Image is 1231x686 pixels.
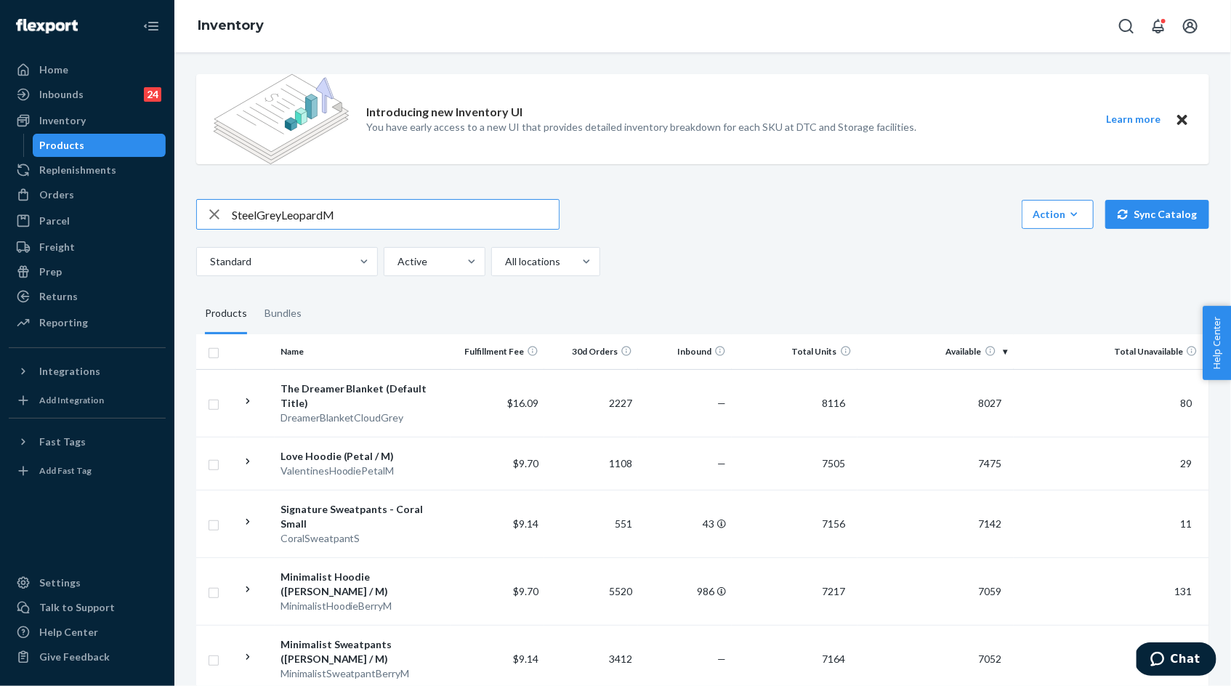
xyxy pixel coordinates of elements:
a: Returns [9,285,166,308]
div: Signature Sweatpants - Coral Small [280,502,445,531]
th: Total Unavailable [1014,334,1209,369]
button: Close [1173,110,1192,129]
th: Inbound [638,334,732,369]
a: Parcel [9,209,166,233]
div: Orders [39,187,74,202]
button: Open notifications [1144,12,1173,41]
button: Integrations [9,360,166,383]
span: — [717,457,726,469]
a: Orders [9,183,166,206]
th: Total Units [732,334,857,369]
div: The Dreamer Blanket (Default Title) [280,382,445,411]
th: Name [275,334,451,369]
div: Products [40,138,85,153]
div: Bundles [265,294,302,334]
div: Parcel [39,214,70,228]
img: new-reports-banner-icon.82668bd98b6a51aee86340f2a7b77ae3.png [214,74,349,164]
div: Settings [39,576,81,590]
iframe: Opens a widget where you can chat to one of our agents [1137,642,1216,679]
span: 7156 [817,517,852,530]
div: MinimalistSweatpantBerryM [280,666,445,681]
div: ValentinesHoodiePetalM [280,464,445,478]
span: 8116 [817,397,852,409]
a: Reporting [9,311,166,334]
div: Give Feedback [39,650,110,664]
span: 11 [1174,517,1198,530]
span: 80 [1174,397,1198,409]
button: Open account menu [1176,12,1205,41]
th: Available [857,334,1014,369]
input: Search inventory by name or sku [232,200,559,229]
div: Love Hoodie (Petal / M) [280,449,445,464]
span: 7217 [817,585,852,597]
span: 7475 [973,457,1008,469]
p: You have early access to a new UI that provides detailed inventory breakdown for each SKU at DTC ... [366,120,916,134]
span: — [717,653,726,665]
a: Prep [9,260,166,283]
span: 7505 [817,457,852,469]
th: 30d Orders [544,334,638,369]
button: Fast Tags [9,430,166,453]
div: Action [1033,207,1083,222]
td: 5520 [544,557,638,625]
input: Active [396,254,397,269]
div: Returns [39,289,78,304]
span: 131 [1169,585,1198,597]
div: Reporting [39,315,88,330]
button: Give Feedback [9,645,166,669]
td: 1108 [544,437,638,490]
button: Sync Catalog [1105,200,1209,229]
div: Inventory [39,113,86,128]
td: 986 [638,557,732,625]
div: Talk to Support [39,600,115,615]
a: Freight [9,235,166,259]
a: Inbounds24 [9,83,166,106]
span: $9.14 [513,653,538,665]
span: — [717,397,726,409]
a: Home [9,58,166,81]
div: Help Center [39,625,98,639]
div: Add Fast Tag [39,464,92,477]
ol: breadcrumbs [186,5,275,47]
a: Products [33,134,166,157]
img: Flexport logo [16,19,78,33]
div: Fast Tags [39,435,86,449]
button: Action [1022,200,1094,229]
a: Add Fast Tag [9,459,166,483]
a: Inventory [198,17,264,33]
p: Introducing new Inventory UI [366,104,522,121]
span: 7142 [973,517,1008,530]
span: 29 [1174,457,1198,469]
span: 7059 [973,585,1008,597]
div: CoralSweatpantS [280,531,445,546]
div: Add Integration [39,394,104,406]
div: DreamerBlanketCloudGrey [280,411,445,425]
button: Learn more [1097,110,1170,129]
span: 7052 [973,653,1008,665]
input: Standard [209,254,210,269]
div: Home [39,62,68,77]
a: Replenishments [9,158,166,182]
span: 7164 [817,653,852,665]
div: Minimalist Hoodie ([PERSON_NAME] / M) [280,570,445,599]
a: Settings [9,571,166,594]
div: Inbounds [39,87,84,102]
span: $9.70 [513,457,538,469]
div: MinimalistHoodieBerryM [280,599,445,613]
div: Prep [39,265,62,279]
button: Open Search Box [1112,12,1141,41]
div: Minimalist Sweatpants ([PERSON_NAME] / M) [280,637,445,666]
div: Replenishments [39,163,116,177]
button: Talk to Support [9,596,166,619]
button: Close Navigation [137,12,166,41]
th: Fulfillment Fee [451,334,544,369]
span: 8027 [973,397,1008,409]
input: All locations [504,254,505,269]
div: Freight [39,240,75,254]
span: Help Center [1203,306,1231,380]
a: Add Integration [9,389,166,412]
span: $9.14 [513,517,538,530]
span: $16.09 [507,397,538,409]
span: $9.70 [513,585,538,597]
